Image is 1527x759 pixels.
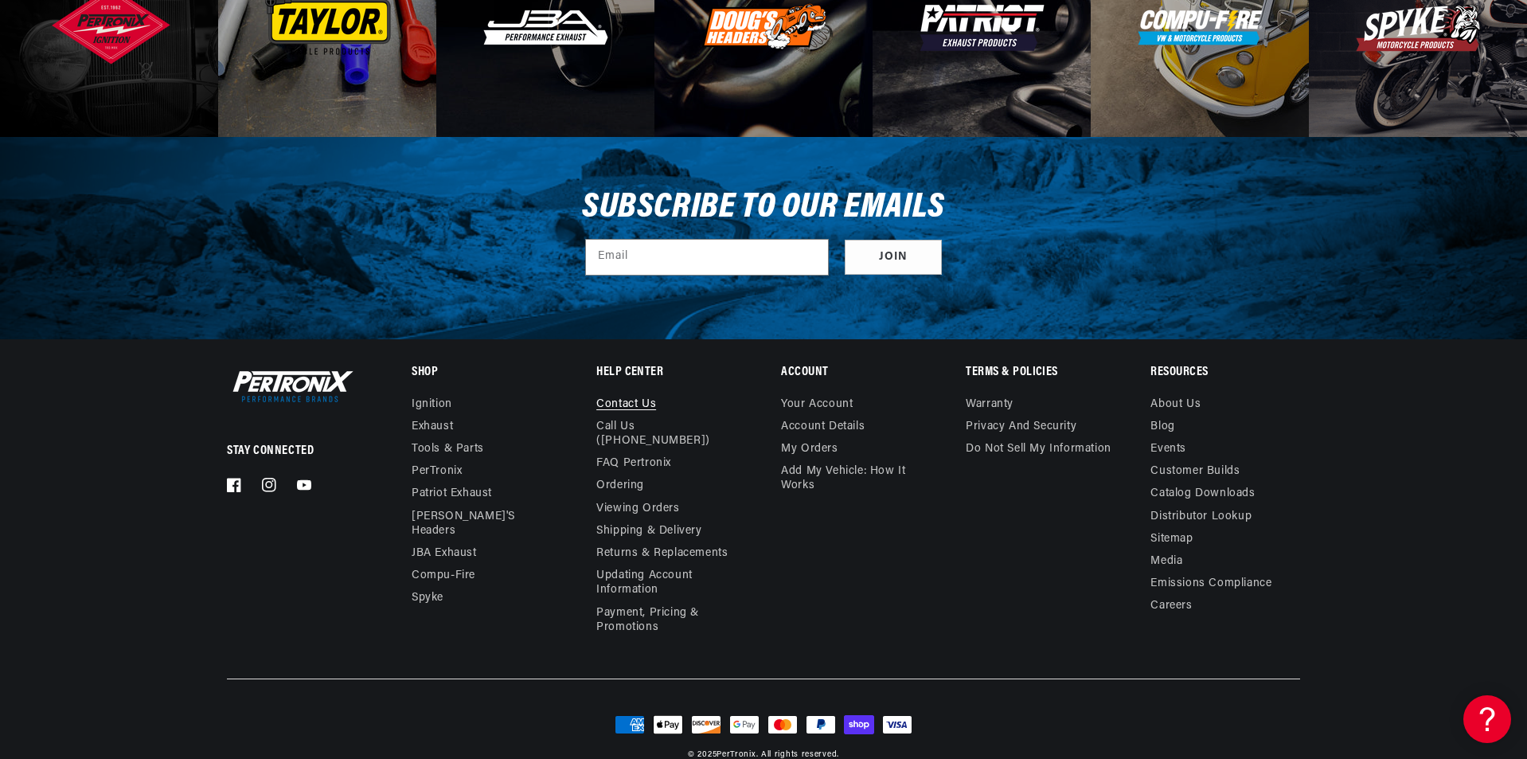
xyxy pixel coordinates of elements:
a: Privacy and Security [966,416,1076,438]
small: All rights reserved. [761,750,839,759]
a: My orders [781,438,838,460]
img: Pertronix [227,367,354,405]
a: Call Us ([PHONE_NUMBER]) [596,416,733,452]
a: Shipping & Delivery [596,520,701,542]
button: Subscribe [845,240,942,276]
a: Ignition [412,397,452,416]
a: Add My Vehicle: How It Works [781,460,930,497]
a: About Us [1150,397,1201,416]
a: [PERSON_NAME]'s Headers [412,506,549,542]
a: Events [1150,438,1186,460]
a: Patriot Exhaust [412,483,492,505]
a: Returns & Replacements [596,542,728,565]
a: Warranty [966,397,1013,416]
a: Exhaust [412,416,453,438]
p: Stay Connected [227,443,360,460]
a: FAQ Pertronix [596,452,671,475]
a: PerTronix [412,460,462,483]
a: Customer Builds [1150,460,1240,483]
h3: Subscribe to our emails [582,193,945,223]
a: Distributor Lookup [1150,506,1252,528]
small: © 2025 . [688,750,758,759]
a: Catalog Downloads [1150,483,1255,505]
a: Viewing Orders [596,498,679,520]
a: Tools & Parts [412,438,484,460]
a: Media [1150,550,1182,573]
a: Spyke [412,587,443,609]
a: Ordering [596,475,644,497]
a: Updating Account Information [596,565,733,601]
a: Your account [781,397,853,416]
input: Email [586,240,828,275]
a: Blog [1150,416,1174,438]
a: Payment, Pricing & Promotions [596,602,745,639]
a: Do not sell my information [966,438,1111,460]
a: Compu-Fire [412,565,475,587]
a: Sitemap [1150,528,1193,550]
a: Account details [781,416,865,438]
a: Contact us [596,397,656,416]
a: Emissions compliance [1150,573,1271,595]
a: Careers [1150,595,1192,617]
a: PerTronix [717,750,756,759]
a: JBA Exhaust [412,542,477,565]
